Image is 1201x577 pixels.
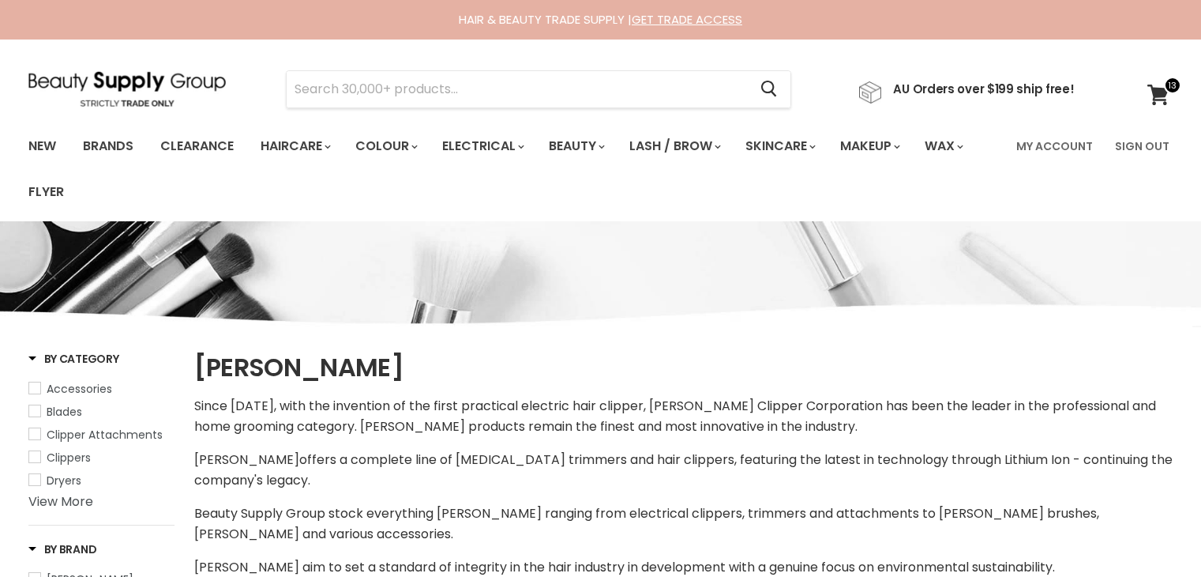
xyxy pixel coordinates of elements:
a: Lash / Brow [617,130,730,163]
a: Skincare [734,130,825,163]
h1: [PERSON_NAME] [194,351,1173,384]
a: Haircare [249,130,340,163]
p: [PERSON_NAME] [194,450,1173,491]
h3: By Category [28,351,119,367]
a: Beauty [537,130,614,163]
a: New [17,130,68,163]
input: Search [287,71,749,107]
a: Sign Out [1105,130,1179,163]
a: Colour [343,130,427,163]
h3: By Brand [28,541,97,557]
p: Since [DATE], with the invention of the first practical electric hair clipper, [PERSON_NAME] Clip... [194,396,1173,437]
span: Dryers [47,473,81,488]
p: Beauty Supply Group stock everything [PERSON_NAME] ranging from electrical clippers, trimmers and... [194,503,1173,545]
ul: Main menu [17,123,1007,215]
a: GET TRADE ACCESS [632,11,742,28]
nav: Main [9,123,1193,215]
span: Clipper Attachments [47,427,163,443]
a: Brands [71,130,145,163]
a: Clipper Attachments [28,426,175,443]
a: My Account [1007,130,1102,163]
iframe: Gorgias live chat messenger [1122,503,1185,561]
a: Clearance [148,130,246,163]
a: Flyer [17,175,76,209]
a: Wax [913,130,973,163]
a: Electrical [430,130,534,163]
form: Product [286,70,791,108]
a: Clippers [28,449,175,466]
div: HAIR & BEAUTY TRADE SUPPLY | [9,12,1193,28]
button: Search [749,71,790,107]
span: Accessories [47,381,112,397]
span: Clippers [47,450,91,466]
a: Dryers [28,472,175,489]
a: View More [28,492,93,511]
a: Accessories [28,380,175,398]
span: offers a complete line of [MEDICAL_DATA] trimmers and hair clippers, featuring the latest in tech... [194,451,1173,489]
span: Blades [47,404,82,420]
a: Blades [28,403,175,420]
a: Makeup [828,130,910,163]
